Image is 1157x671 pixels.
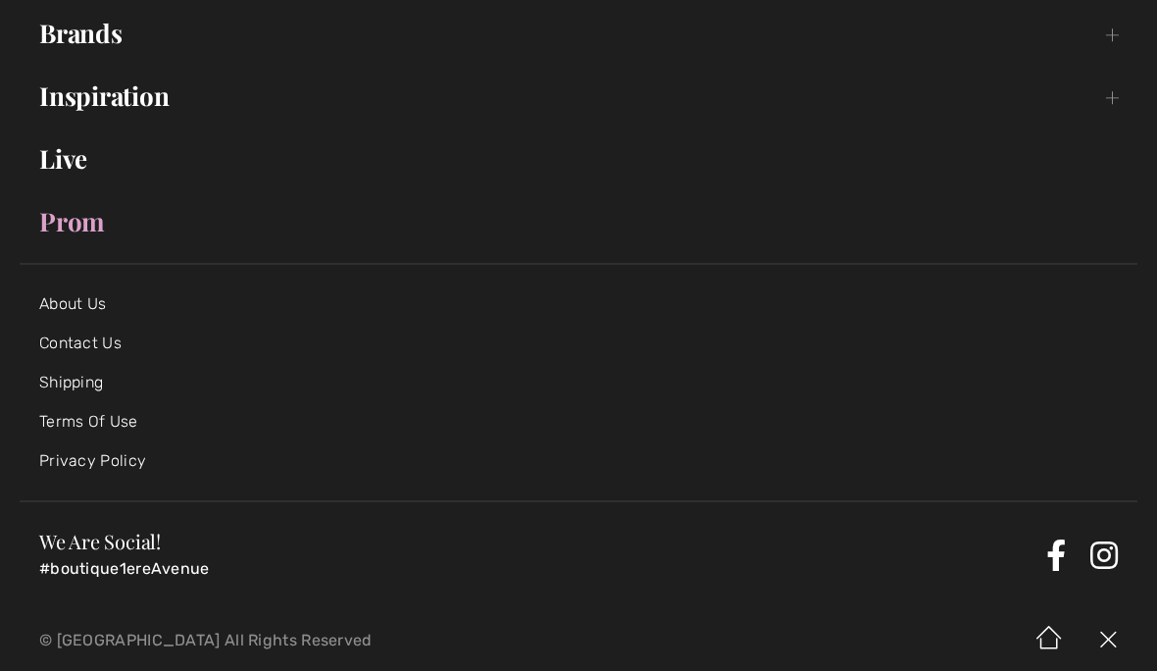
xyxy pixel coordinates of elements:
[20,200,1137,243] a: Prom
[39,451,146,470] a: Privacy Policy
[39,373,103,391] a: Shipping
[39,634,679,647] p: © [GEOGRAPHIC_DATA] All Rights Reserved
[1079,610,1137,671] img: X
[39,334,122,352] a: Contact Us
[39,559,1038,579] p: #boutique1ereAvenue
[39,412,138,431] a: Terms Of Use
[1090,540,1118,571] a: Instagram
[1020,610,1079,671] img: Home
[39,294,106,313] a: About Us
[1046,540,1066,571] a: Facebook
[20,75,1137,118] a: Inspiration
[39,532,1038,551] h3: We Are Social!
[20,12,1137,55] a: Brands
[20,137,1137,181] a: Live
